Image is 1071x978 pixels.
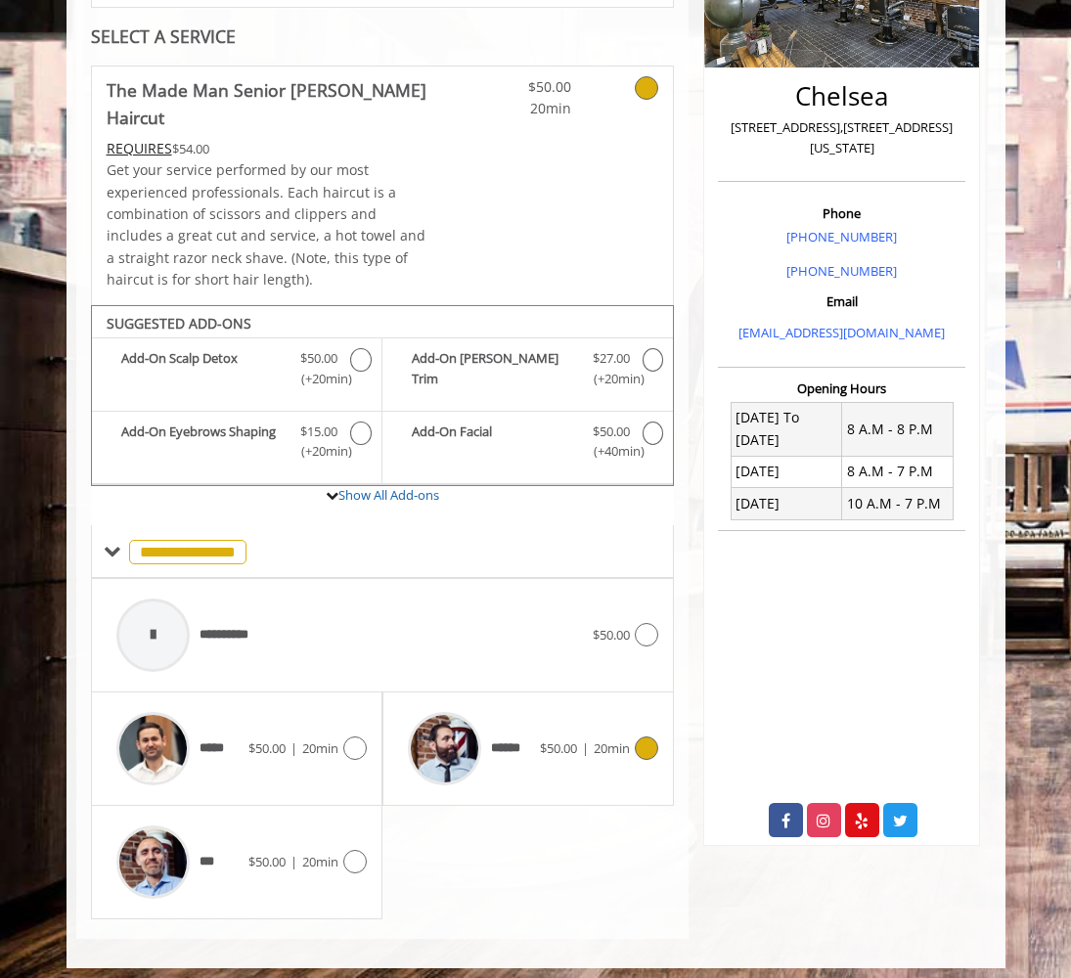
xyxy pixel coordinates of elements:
span: | [582,739,589,757]
h3: Opening Hours [718,381,965,395]
span: $50.00 [540,739,577,757]
span: $50.00 [593,422,630,442]
p: Get your service performed by our most experienced professionals. Each haircut is a combination o... [107,159,431,290]
span: | [290,853,297,870]
label: Add-On Eyebrows Shaping [102,422,372,467]
b: Add-On [PERSON_NAME] Trim [412,348,580,389]
div: SELECT A SERVICE [91,27,675,46]
span: 20min [479,98,571,119]
td: 8 A.M - 7 P.M [842,456,953,487]
span: (+20min ) [297,441,340,462]
h2: Chelsea [723,82,960,111]
b: Add-On Scalp Detox [121,348,289,389]
td: [DATE] [731,456,841,487]
b: Add-On Facial [412,422,580,463]
span: $50.00 [593,626,630,644]
span: $15.00 [300,422,337,442]
td: 8 A.M - 8 P.M [842,402,953,456]
span: (+20min ) [589,369,632,389]
b: The Made Man Senior [PERSON_NAME] Haircut [107,76,431,131]
span: $50.00 [479,76,571,98]
span: $50.00 [248,853,286,870]
td: [DATE] To [DATE] [731,402,841,456]
a: [PHONE_NUMBER] [786,262,897,280]
span: 20min [594,739,630,757]
a: Show All Add-ons [338,486,439,504]
span: $50.00 [248,739,286,757]
b: SUGGESTED ADD-ONS [107,314,251,333]
span: (+20min ) [297,369,340,389]
td: [DATE] [731,488,841,519]
span: 20min [302,739,338,757]
h3: Email [723,294,960,308]
label: Add-On Beard Trim [392,348,663,394]
td: 10 A.M - 7 P.M [842,488,953,519]
span: | [290,739,297,757]
b: Add-On Eyebrows Shaping [121,422,289,463]
h3: Phone [723,206,960,220]
span: 20min [302,853,338,870]
label: Add-On Scalp Detox [102,348,372,394]
div: The Made Man Senior Barber Haircut Add-onS [91,305,675,487]
label: Add-On Facial [392,422,663,467]
span: $27.00 [593,348,630,369]
a: [EMAIL_ADDRESS][DOMAIN_NAME] [738,324,945,341]
p: [STREET_ADDRESS],[STREET_ADDRESS][US_STATE] [723,117,960,158]
span: This service needs some Advance to be paid before we block your appointment [107,139,172,157]
span: $50.00 [300,348,337,369]
a: [PHONE_NUMBER] [786,228,897,245]
span: (+40min ) [589,441,632,462]
div: $54.00 [107,138,431,159]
